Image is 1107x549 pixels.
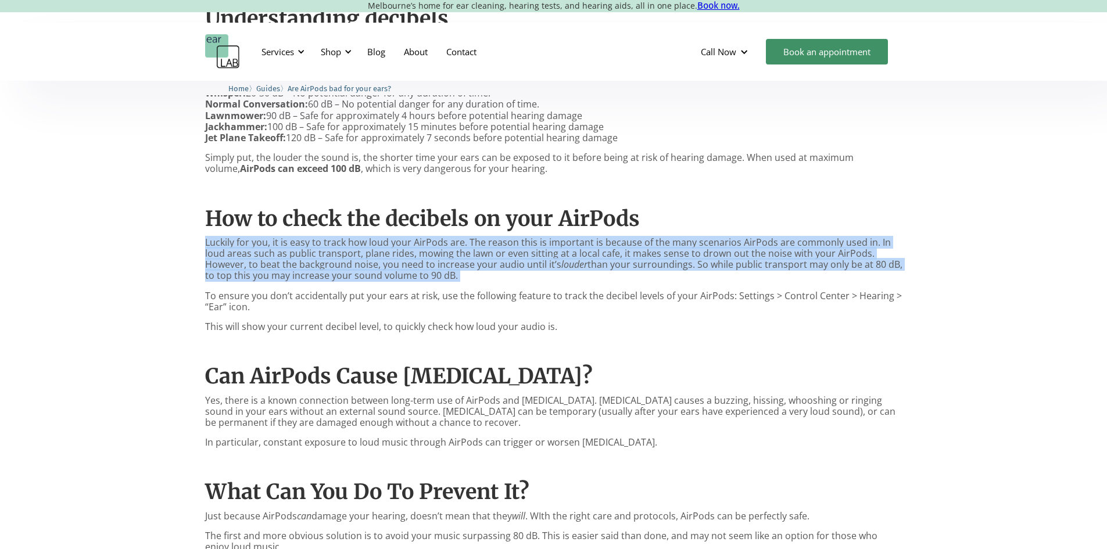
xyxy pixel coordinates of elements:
p: This will show your current decibel level, to quickly check how loud your audio is. [205,321,902,332]
li: 〉 [256,82,288,95]
em: can [297,509,311,522]
em: will [512,509,525,522]
div: Call Now [701,46,736,58]
a: Home [228,82,249,94]
p: Luckily for you, it is easy to track how loud your AirPods are. The reason this is important is b... [205,237,902,282]
strong: Normal Conversation: [205,98,308,110]
a: Contact [437,35,486,69]
em: louder [561,258,587,271]
strong: AirPods can exceed 100 dB [240,162,361,175]
a: Guides [256,82,280,94]
p: ‍ [205,183,902,194]
li: 〉 [228,82,256,95]
h2: Understanding decibels [205,6,902,31]
h2: Can AirPods Cause [MEDICAL_DATA]? [205,364,902,389]
p: Just because AirPods damage your hearing, doesn’t mean that they . WIth the right care and protoc... [205,511,902,522]
div: Shop [314,34,355,69]
a: Book an appointment [766,39,888,64]
p: ‍ [205,457,902,468]
h2: How to check the decibels on your AirPods [205,206,902,231]
strong: Jet Plane Takeoff: [205,131,286,144]
p: Yes, there is a known connection between long-term use of AirPods and [MEDICAL_DATA]. [MEDICAL_DA... [205,395,902,429]
div: Services [261,46,294,58]
div: Shop [321,46,341,58]
p: Simply put, the louder the sound is, the shorter time your ears can be exposed to it before being... [205,152,902,174]
h2: What Can You Do To Prevent It? [205,479,902,504]
a: About [395,35,437,69]
span: Guides [256,84,280,93]
span: Home [228,84,249,93]
p: To ensure you don’t accidentally put your ears at risk, use the following feature to track the de... [205,290,902,313]
strong: Jackhammer: [205,120,267,133]
p: ‍ [205,341,902,352]
p: In particular, constant exposure to loud music through AirPods can trigger or worsen [MEDICAL_DATA]. [205,437,902,448]
p: 20-30 dB – No potential danger for any duration of time. 60 dB – No potential danger for any dura... [205,88,902,143]
strong: Lawnmower: [205,109,266,122]
a: Are AirPods bad for your ears? [288,82,391,94]
div: Call Now [692,34,760,69]
div: Services [255,34,308,69]
a: Blog [358,35,395,69]
a: home [205,34,240,69]
span: Are AirPods bad for your ears? [288,84,391,93]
